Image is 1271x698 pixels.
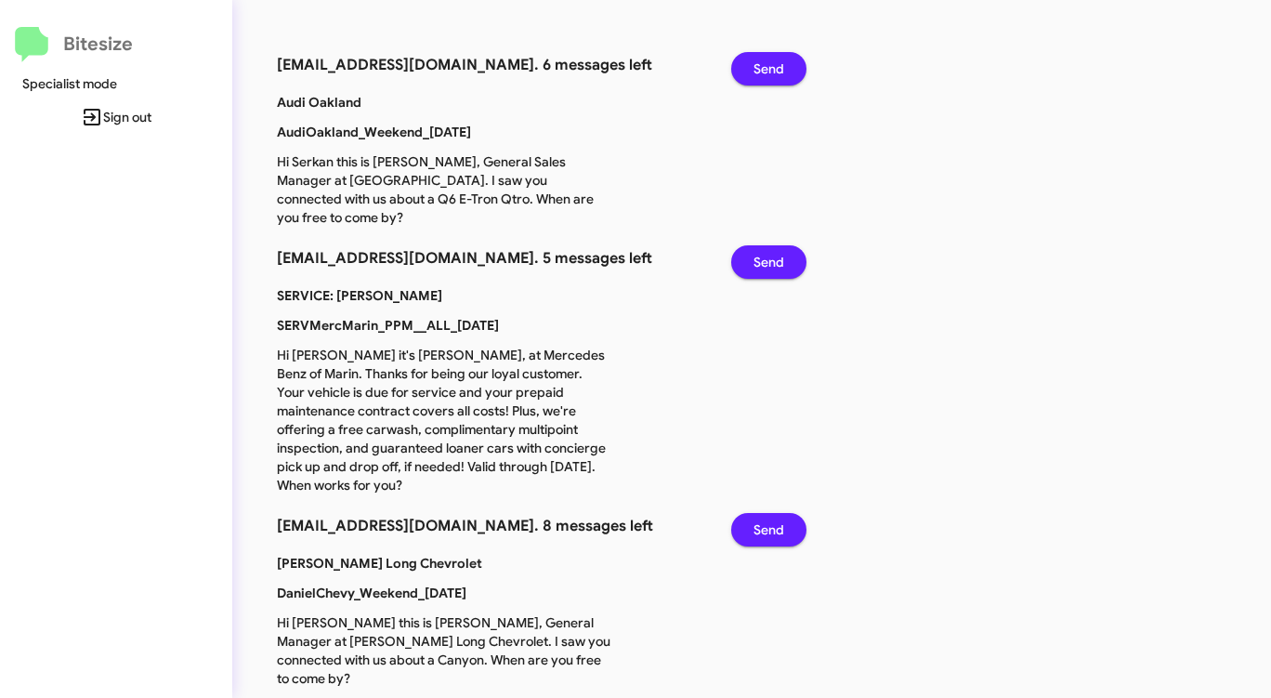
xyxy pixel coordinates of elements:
[15,27,133,62] a: Bitesize
[277,513,703,539] h3: [EMAIL_ADDRESS][DOMAIN_NAME]. 8 messages left
[263,152,626,227] p: Hi Serkan this is [PERSON_NAME], General Sales Manager at [GEOGRAPHIC_DATA]. I saw you connected ...
[277,52,703,78] h3: [EMAIL_ADDRESS][DOMAIN_NAME]. 6 messages left
[263,346,626,494] p: Hi [PERSON_NAME] it's [PERSON_NAME], at Mercedes Benz of Marin. Thanks for being our loyal custom...
[753,513,784,547] span: Send
[731,513,806,547] button: Send
[753,52,784,86] span: Send
[277,555,482,572] b: [PERSON_NAME] Long Chevrolet
[277,94,361,111] b: Audi Oakland
[753,245,784,279] span: Send
[277,124,471,140] b: AudiOakland_Weekend_[DATE]
[277,317,499,334] b: SERVMercMarin_PPM__ALL_[DATE]
[731,52,806,86] button: Send
[277,245,703,271] h3: [EMAIL_ADDRESS][DOMAIN_NAME]. 5 messages left
[263,613,626,688] p: Hi [PERSON_NAME] this is [PERSON_NAME], General Manager at [PERSON_NAME] Long Chevrolet. I saw yo...
[731,245,806,279] button: Send
[15,100,217,134] span: Sign out
[277,287,442,304] b: SERVICE: [PERSON_NAME]
[277,585,466,601] b: DanielChevy_Weekend_[DATE]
